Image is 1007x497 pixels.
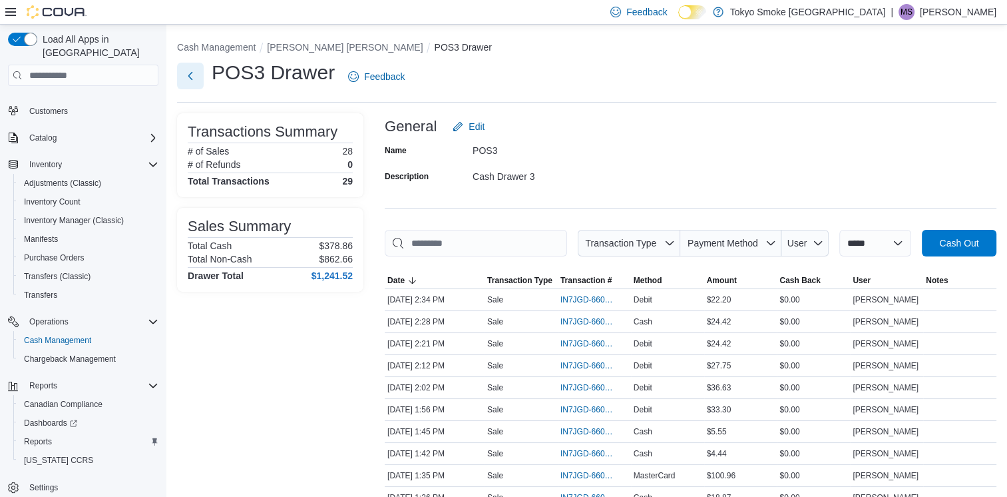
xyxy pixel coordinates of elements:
span: Debit [634,382,652,393]
span: Operations [24,314,158,330]
span: User [853,275,871,286]
h1: POS3 Drawer [212,59,335,86]
p: Sale [487,448,503,459]
span: Transfers (Classic) [19,268,158,284]
span: [PERSON_NAME] [853,404,918,415]
div: $0.00 [777,358,850,374]
div: POS3 [473,140,651,156]
span: $4.44 [707,448,727,459]
div: [DATE] 1:45 PM [385,424,485,440]
button: Manifests [13,230,164,248]
span: Load All Apps in [GEOGRAPHIC_DATA] [37,33,158,59]
span: Cash Out [939,237,978,250]
a: Transfers [19,287,63,303]
span: [PERSON_NAME] [853,470,918,481]
button: Canadian Compliance [13,395,164,414]
a: Settings [24,480,63,496]
p: Sale [487,426,503,437]
span: Transfers [24,290,57,300]
span: Dashboards [24,418,77,428]
span: Reports [29,380,57,391]
span: Catalog [24,130,158,146]
button: Operations [3,312,164,331]
button: Operations [24,314,74,330]
button: Amount [704,272,777,288]
a: Customers [24,103,73,119]
a: Chargeback Management [19,351,121,367]
button: IN7JGD-6602661 [560,446,628,462]
span: Transfers [19,287,158,303]
span: Dashboards [19,415,158,431]
button: Reports [24,378,63,394]
button: IN7JGD-6602757 [560,402,628,418]
button: User [781,230,829,256]
button: Transaction # [558,272,631,288]
span: IN7JGD-6602757 [560,404,615,415]
span: Debit [634,294,652,305]
div: [DATE] 1:35 PM [385,468,485,484]
div: [DATE] 2:02 PM [385,380,485,396]
span: IN7JGD-6602912 [560,338,615,349]
span: $24.42 [707,316,731,327]
span: User [787,238,807,248]
span: Cash [634,448,652,459]
p: Sale [487,316,503,327]
span: [PERSON_NAME] [853,382,918,393]
span: Settings [24,479,158,496]
span: Reports [24,378,158,394]
button: User [850,272,923,288]
span: Cash Management [24,335,91,346]
button: Cash Out [922,230,996,256]
p: [PERSON_NAME] [920,4,996,20]
div: $0.00 [777,314,850,330]
span: [US_STATE] CCRS [24,455,93,466]
span: IN7JGD-6602995 [560,294,615,305]
button: Payment Method [680,230,781,256]
div: [DATE] 2:21 PM [385,336,485,352]
button: Notes [923,272,996,288]
span: Reports [24,436,52,447]
button: Transaction Type [578,230,680,256]
button: IN7JGD-6602995 [560,292,628,308]
span: Manifests [19,231,158,247]
div: Cash Drawer 3 [473,166,651,182]
div: Melissa Simon [899,4,914,20]
h3: Sales Summary [188,219,291,235]
a: Dashboards [13,414,164,432]
span: $24.42 [707,338,731,349]
button: IN7JGD-6602626 [560,468,628,484]
button: Catalog [3,129,164,147]
span: Cash [634,426,652,437]
span: IN7JGD-6602799 [560,382,615,393]
span: MasterCard [634,470,676,481]
a: Cash Management [19,332,97,348]
button: Inventory [3,155,164,174]
div: [DATE] 1:56 PM [385,402,485,418]
button: POS3 Drawer [434,42,491,53]
p: Sale [487,338,503,349]
button: Catalog [24,130,62,146]
span: Date [387,275,405,286]
span: Operations [29,316,69,327]
span: Inventory Manager (Classic) [19,213,158,229]
span: Amount [707,275,737,286]
button: Reports [3,376,164,395]
button: Settings [3,478,164,497]
p: 0 [347,159,353,170]
p: Sale [487,404,503,415]
button: Chargeback Management [13,350,164,368]
button: IN7JGD-6602912 [560,336,628,352]
a: Canadian Compliance [19,396,108,412]
input: Dark Mode [678,5,706,19]
h6: Total Cash [188,241,232,251]
span: Adjustments (Classic) [24,178,101,189]
h6: Total Non-Cash [188,254,252,264]
span: Dark Mode [678,19,679,20]
a: Inventory Count [19,194,86,210]
span: Chargeback Management [24,354,116,364]
a: Inventory Manager (Classic) [19,213,129,229]
a: Feedback [343,63,410,90]
button: IN7JGD-6602964 [560,314,628,330]
button: Inventory Count [13,193,164,211]
span: IN7JGD-6602856 [560,360,615,371]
